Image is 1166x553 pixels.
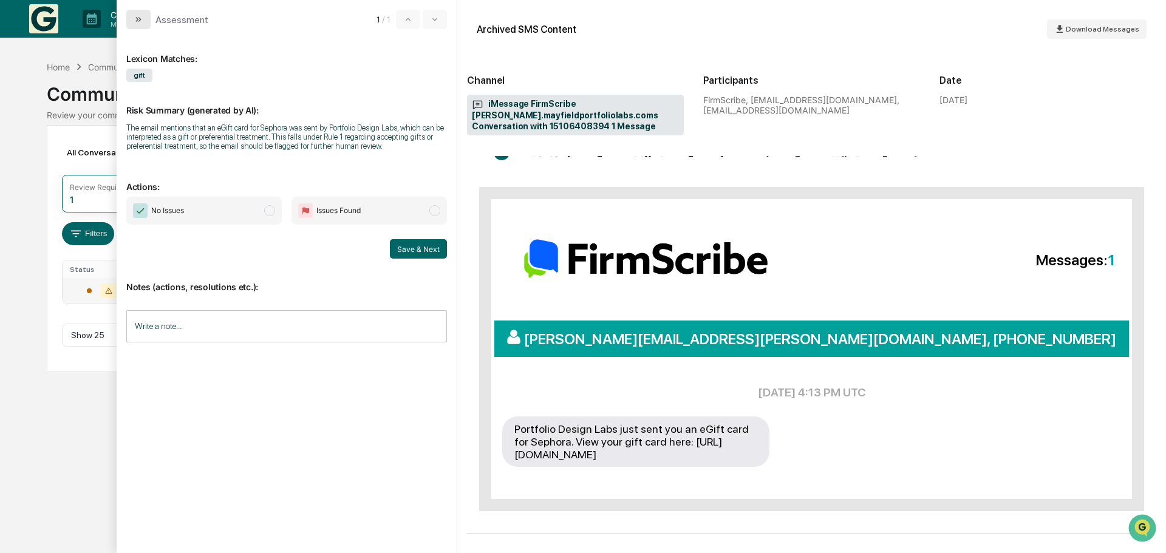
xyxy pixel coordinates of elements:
[377,15,380,24] span: 1
[939,75,1156,86] h2: Date
[88,217,98,226] div: 🗄️
[12,25,221,45] p: How can we help?
[86,268,147,277] a: Powered byPylon
[126,69,152,82] span: gift
[12,240,22,249] div: 🔎
[151,205,184,217] span: No Issues
[55,105,167,115] div: We're available if you need us!
[70,194,73,205] div: 1
[126,123,447,151] div: The email mentions that an eGift card for Sephora was sent by Portfolio Design Labs, which can be...
[502,370,1122,415] td: [DATE] 4:13 PM UTC
[703,95,920,115] div: FirmScribe, [EMAIL_ADDRESS][DOMAIN_NAME], [EMAIL_ADDRESS][DOMAIN_NAME]
[188,132,221,147] button: See all
[12,217,22,226] div: 🖐️
[38,165,98,175] span: [PERSON_NAME]
[1066,25,1139,33] span: Download Messages
[206,97,221,111] button: Start new chat
[70,183,128,192] div: Review Required
[1127,513,1160,546] iframe: Open customer support
[472,98,679,132] span: iMessage FirmScribe [PERSON_NAME].mayfieldportfoliolabs.coms Conversation with 15106408394 1 Message
[101,20,162,29] p: Manage Tasks
[126,167,447,192] p: Actions:
[101,165,105,175] span: •
[467,75,684,86] h2: Channel
[62,143,154,162] div: All Conversations
[63,260,142,279] th: Status
[7,234,81,256] a: 🔎Data Lookup
[1108,251,1115,269] span: 1
[126,90,447,115] p: Risk Summary (generated by AI):
[121,268,147,277] span: Pylon
[506,330,524,344] img: user_icon.png
[107,165,132,175] span: [DATE]
[47,110,1119,120] div: Review your communication records across channels
[24,215,78,228] span: Preclearance
[703,75,920,86] h2: Participants
[55,93,199,105] div: Start new chat
[83,211,155,232] a: 🗄️Attestations
[12,93,34,115] img: 1746055101610-c473b297-6a78-478c-a979-82029cc54cd1
[126,39,447,64] div: Lexicon Matches:
[12,135,81,144] div: Past conversations
[101,10,162,20] p: Calendar
[47,62,70,72] div: Home
[133,203,148,218] img: Checkmark
[47,73,1119,105] div: Communications Archive
[126,267,447,292] p: Notes (actions, resolutions etc.):
[390,239,447,259] button: Save & Next
[26,93,47,115] img: 4531339965365_218c74b014194aa58b9b_72.jpg
[24,239,77,251] span: Data Lookup
[29,4,58,33] img: logo
[298,203,313,218] img: Flag
[502,416,769,467] div: Portfolio Design Labs just sent you an eGift card for Sephora. View your gift card here: [URL][DO...
[155,14,208,25] div: Assessment
[494,321,1129,357] div: [PERSON_NAME][EMAIL_ADDRESS][PERSON_NAME][DOMAIN_NAME], [PHONE_NUMBER]
[7,211,83,232] a: 🖐️Preclearance
[316,205,361,217] span: Issues Found
[12,154,32,173] img: Christy Clarin
[813,251,1116,269] span: Messages:
[382,15,394,24] span: / 1
[1047,19,1147,39] button: Download Messages
[508,225,783,292] img: logo-email.png
[939,95,967,105] div: [DATE]
[100,215,151,228] span: Attestations
[477,24,576,35] div: Archived SMS Content
[88,62,186,72] div: Communications Archive
[62,222,115,245] button: Filters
